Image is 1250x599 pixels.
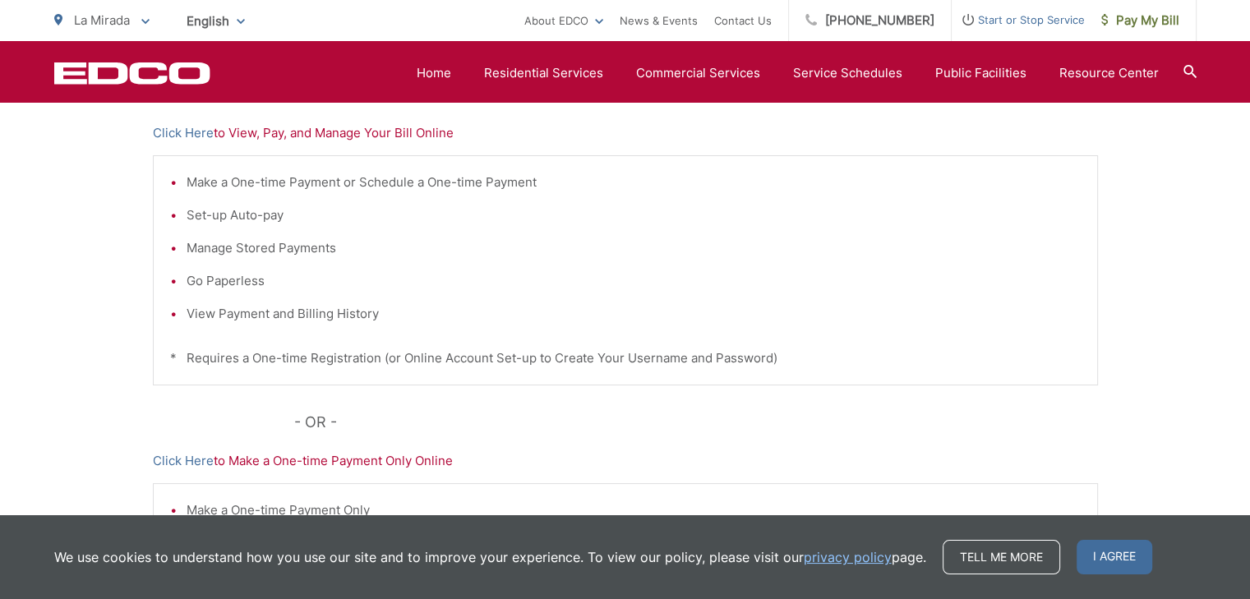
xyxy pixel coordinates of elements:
li: Make a One-time Payment or Schedule a One-time Payment [187,173,1081,192]
a: Commercial Services [636,63,760,83]
li: View Payment and Billing History [187,304,1081,324]
li: Go Paperless [187,271,1081,291]
p: - OR - [294,410,1098,435]
a: Service Schedules [793,63,902,83]
p: to View, Pay, and Manage Your Bill Online [153,123,1098,143]
a: EDCD logo. Return to the homepage. [54,62,210,85]
p: We use cookies to understand how you use our site and to improve your experience. To view our pol... [54,547,926,567]
span: La Mirada [74,12,130,28]
li: Set-up Auto-pay [187,205,1081,225]
li: Make a One-time Payment Only [187,500,1081,520]
a: Click Here [153,451,214,471]
a: About EDCO [524,11,603,30]
p: to Make a One-time Payment Only Online [153,451,1098,471]
a: Tell me more [943,540,1060,574]
span: English [174,7,257,35]
p: * Requires a One-time Registration (or Online Account Set-up to Create Your Username and Password) [170,348,1081,368]
span: Pay My Bill [1101,11,1179,30]
a: Public Facilities [935,63,1026,83]
a: Home [417,63,451,83]
span: I agree [1077,540,1152,574]
li: Manage Stored Payments [187,238,1081,258]
a: News & Events [620,11,698,30]
a: Click Here [153,123,214,143]
a: Contact Us [714,11,772,30]
a: privacy policy [804,547,892,567]
a: Residential Services [484,63,603,83]
a: Resource Center [1059,63,1159,83]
